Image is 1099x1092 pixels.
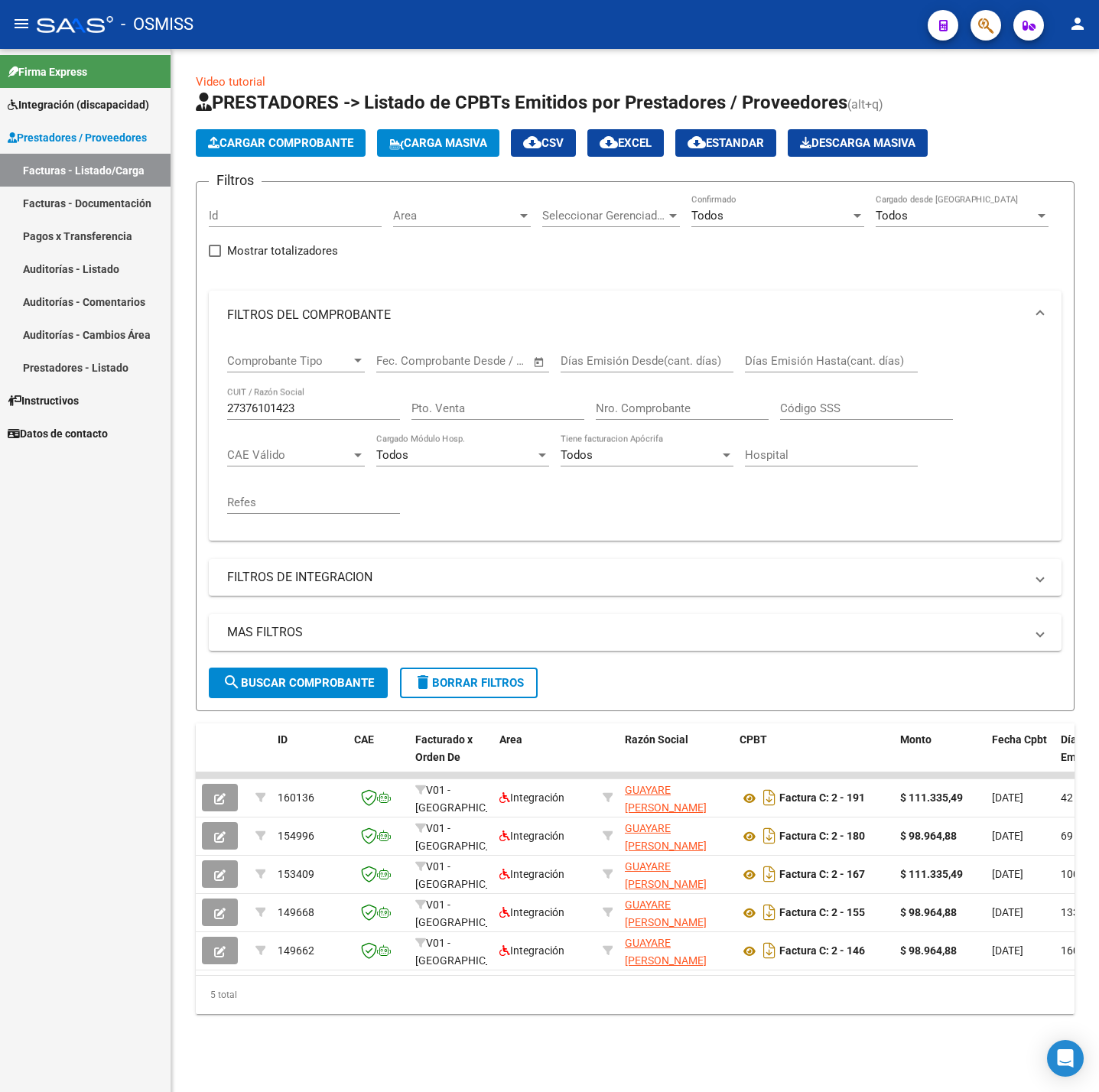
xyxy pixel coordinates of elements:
span: PRESTADORES -> Listado de CPBTs Emitidos por Prestadores / Proveedores [196,92,847,113]
span: 42 [1061,791,1073,804]
span: Integración [499,868,564,880]
mat-panel-title: MAS FILTROS [227,624,1025,641]
strong: Factura C: 2 - 167 [779,869,865,881]
span: 160136 [278,791,314,804]
div: Open Intercom Messenger [1047,1040,1084,1077]
span: [DATE] [992,830,1023,842]
span: [DATE] [992,868,1023,880]
span: Area [499,733,522,746]
i: Descargar documento [759,900,779,925]
button: Borrar Filtros [400,668,538,698]
span: [DATE] [992,791,1023,804]
h3: Filtros [209,170,262,191]
datatable-header-cell: Razón Social [619,723,733,791]
span: Integración [499,791,564,804]
span: Datos de contacto [8,425,108,442]
div: 27376101423 [625,858,727,890]
span: 153409 [278,868,314,880]
span: Integración [499,906,564,918]
span: Mostrar totalizadores [227,242,338,260]
span: Prestadores / Proveedores [8,129,147,146]
span: CSV [523,136,564,150]
span: Fecha Cpbt [992,733,1047,746]
button: Cargar Comprobante [196,129,366,157]
span: Integración [499,830,564,842]
mat-icon: delete [414,673,432,691]
span: GUAYARE [PERSON_NAME] [625,937,707,967]
div: 27376101423 [625,782,727,814]
strong: $ 98.964,88 [900,830,957,842]
strong: Factura C: 2 - 146 [779,945,865,957]
strong: $ 111.335,49 [900,868,963,880]
span: Todos [561,448,593,462]
span: CAE Válido [227,448,351,462]
datatable-header-cell: CPBT [733,723,894,791]
span: Comprobante Tipo [227,354,351,368]
div: 5 total [196,976,1075,1014]
span: - OSMISS [121,8,193,41]
mat-icon: search [223,673,241,691]
i: Descargar documento [759,862,779,886]
span: 149668 [278,906,314,918]
strong: Factura C: 2 - 180 [779,830,865,843]
span: Razón Social [625,733,688,746]
span: 100 [1061,868,1079,880]
input: End date [440,354,514,368]
i: Descargar documento [759,785,779,810]
span: Monto [900,733,932,746]
i: Descargar documento [759,938,779,963]
mat-expansion-panel-header: MAS FILTROS [209,614,1062,651]
span: EXCEL [600,136,652,150]
div: 27376101423 [625,934,727,967]
span: 149662 [278,944,314,957]
app-download-masive: Descarga masiva de comprobantes (adjuntos) [788,129,928,157]
mat-icon: menu [12,15,31,33]
mat-icon: cloud_download [600,133,618,151]
span: Integración [499,944,564,957]
span: Borrar Filtros [414,676,524,690]
span: GUAYARE [PERSON_NAME] [625,899,707,928]
button: Open calendar [531,353,548,371]
mat-icon: cloud_download [523,133,541,151]
span: Estandar [688,136,764,150]
mat-panel-title: FILTROS DE INTEGRACION [227,569,1025,586]
button: Carga Masiva [377,129,499,157]
strong: Factura C: 2 - 191 [779,792,865,804]
button: Buscar Comprobante [209,668,388,698]
datatable-header-cell: Facturado x Orden De [409,723,493,791]
span: GUAYARE [PERSON_NAME] [625,784,707,814]
mat-expansion-panel-header: FILTROS DE INTEGRACION [209,559,1062,596]
mat-icon: cloud_download [688,133,706,151]
div: FILTROS DEL COMPROBANTE [209,340,1062,541]
span: CPBT [740,733,767,746]
span: CAE [354,733,374,746]
span: Todos [376,448,408,462]
span: Cargar Comprobante [208,136,353,150]
span: Facturado x Orden De [415,733,473,763]
span: 160 [1061,944,1079,957]
mat-icon: person [1068,15,1087,33]
i: Descargar documento [759,824,779,848]
strong: Factura C: 2 - 155 [779,907,865,919]
span: 133 [1061,906,1079,918]
strong: $ 111.335,49 [900,791,963,804]
span: [DATE] [992,944,1023,957]
button: Estandar [675,129,776,157]
strong: $ 98.964,88 [900,906,957,918]
span: Integración (discapacidad) [8,96,149,113]
span: ID [278,733,288,746]
span: Carga Masiva [389,136,487,150]
div: 27376101423 [625,820,727,852]
button: CSV [511,129,576,157]
span: 69 [1061,830,1073,842]
datatable-header-cell: Area [493,723,597,791]
datatable-header-cell: Fecha Cpbt [986,723,1055,791]
span: GUAYARE [PERSON_NAME] [625,822,707,852]
button: Descarga Masiva [788,129,928,157]
span: Todos [876,209,908,223]
span: Instructivos [8,392,79,409]
span: [DATE] [992,906,1023,918]
span: GUAYARE [PERSON_NAME] [625,860,707,890]
div: 27376101423 [625,896,727,928]
span: Buscar Comprobante [223,676,374,690]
